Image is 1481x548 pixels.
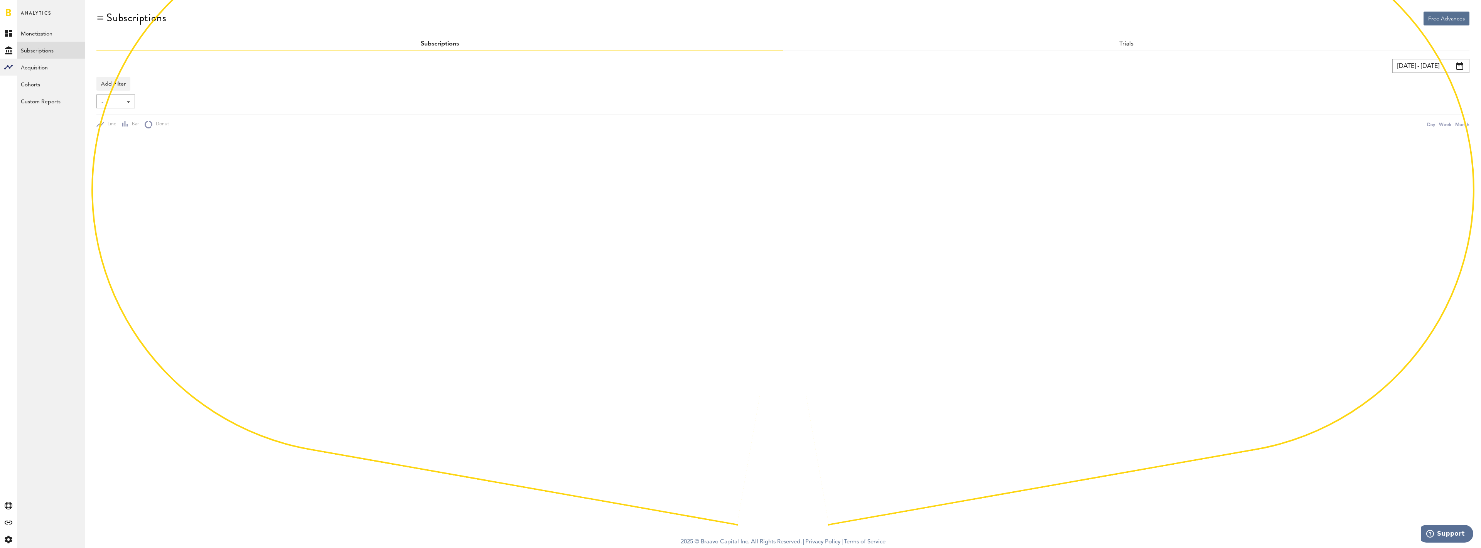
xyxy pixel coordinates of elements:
[844,539,886,545] a: Terms of Service
[101,96,122,109] span: -
[104,121,116,128] span: Line
[681,536,802,548] span: 2025 © Braavo Capital Inc. All Rights Reserved.
[17,76,85,93] a: Cohorts
[1427,120,1435,128] div: Day
[128,121,139,128] span: Bar
[1421,525,1473,544] iframe: Opens a widget where you can find more information
[1439,120,1451,128] div: Week
[96,77,130,91] button: Add Filter
[106,12,166,24] div: Subscriptions
[1455,120,1469,128] div: Month
[805,539,840,545] a: Privacy Policy
[421,41,459,47] a: Subscriptions
[21,8,51,25] span: Analytics
[1424,12,1469,25] button: Free Advances
[1119,41,1134,47] a: Trials
[17,59,85,76] a: Acquisition
[17,93,85,110] a: Custom Reports
[152,121,169,128] span: Donut
[17,42,85,59] a: Subscriptions
[17,25,85,42] a: Monetization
